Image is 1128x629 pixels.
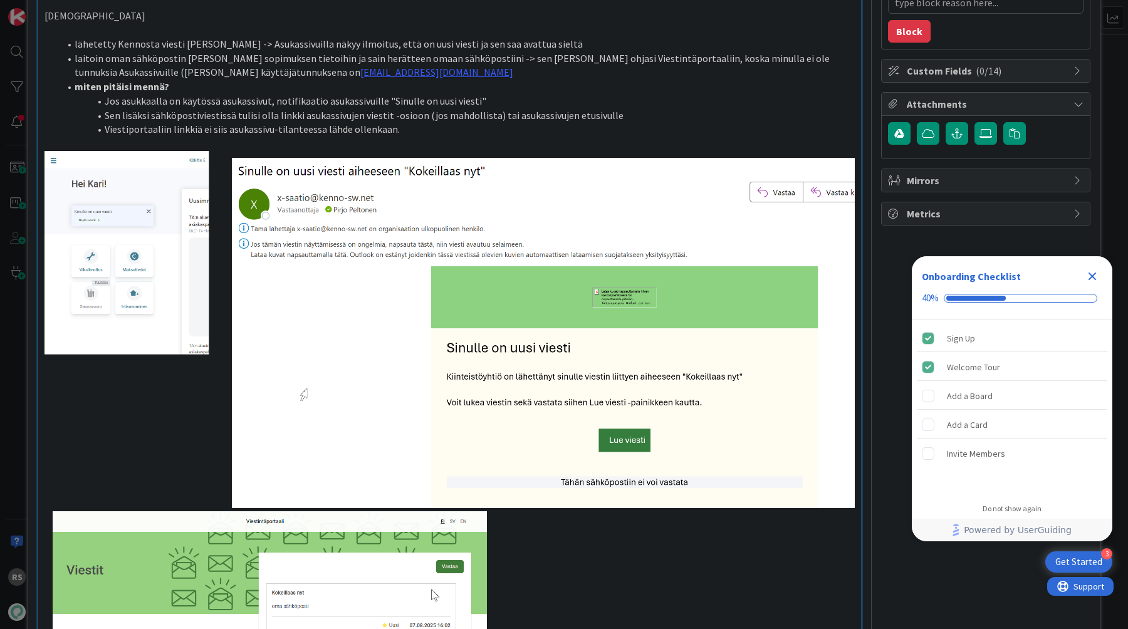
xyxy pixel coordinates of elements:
div: Invite Members [947,446,1005,461]
a: [EMAIL_ADDRESS][DOMAIN_NAME] [360,66,513,78]
div: Add a Card is incomplete. [917,411,1107,439]
span: Metrics [907,206,1067,221]
li: Viestiportaaliin linkkiä ei siis asukassivu-tilanteessa lähde ollenkaan. [60,122,855,137]
span: Support [26,2,57,17]
span: Custom Fields [907,63,1067,78]
li: Sen lisäksi sähköpostiviestissä tulisi olla linkki asukassivujen viestit -osioon (jos mahdollista... [60,108,855,123]
div: Welcome Tour is complete. [917,353,1107,381]
li: Jos asukkaalla on käytössä asukassivut, notifikaatio asukassivuille "Sinulle on uusi viesti" [60,94,855,108]
div: Footer [912,519,1112,541]
span: Attachments [907,96,1067,112]
div: Sign Up [947,331,975,346]
strong: miten pitäisi mennä? [75,80,169,93]
div: 3 [1101,548,1112,559]
div: Add a Board [947,388,993,403]
li: laitoin oman sähköpostin [PERSON_NAME] sopimuksen tietoihin ja sain herätteen omaan sähköpostiini... [60,51,855,80]
div: Add a Board is incomplete. [917,382,1107,410]
div: Checklist Container [912,256,1112,541]
div: Checklist progress: 40% [922,293,1102,304]
span: Powered by UserGuiding [964,522,1072,538]
div: Get Started [1055,556,1102,568]
div: Do not show again [983,504,1042,514]
span: Mirrors [907,173,1067,188]
div: Sign Up is complete. [917,325,1107,352]
div: Close Checklist [1082,266,1102,286]
div: Checklist items [912,320,1112,496]
div: Welcome Tour [947,360,1000,375]
li: lähetetty Kennosta viesti [PERSON_NAME] -> Asukassivuilla näkyy ilmoitus, että on uusi viesti ja ... [60,37,855,51]
button: Block [888,20,931,43]
span: ( 0/14 ) [976,65,1001,77]
div: Invite Members is incomplete. [917,440,1107,467]
div: Add a Card [947,417,988,432]
div: Onboarding Checklist [922,269,1021,284]
div: 40% [922,293,939,304]
a: Powered by UserGuiding [918,519,1106,541]
div: Open Get Started checklist, remaining modules: 3 [1045,551,1112,573]
p: [DEMOGRAPHIC_DATA] [44,9,855,23]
